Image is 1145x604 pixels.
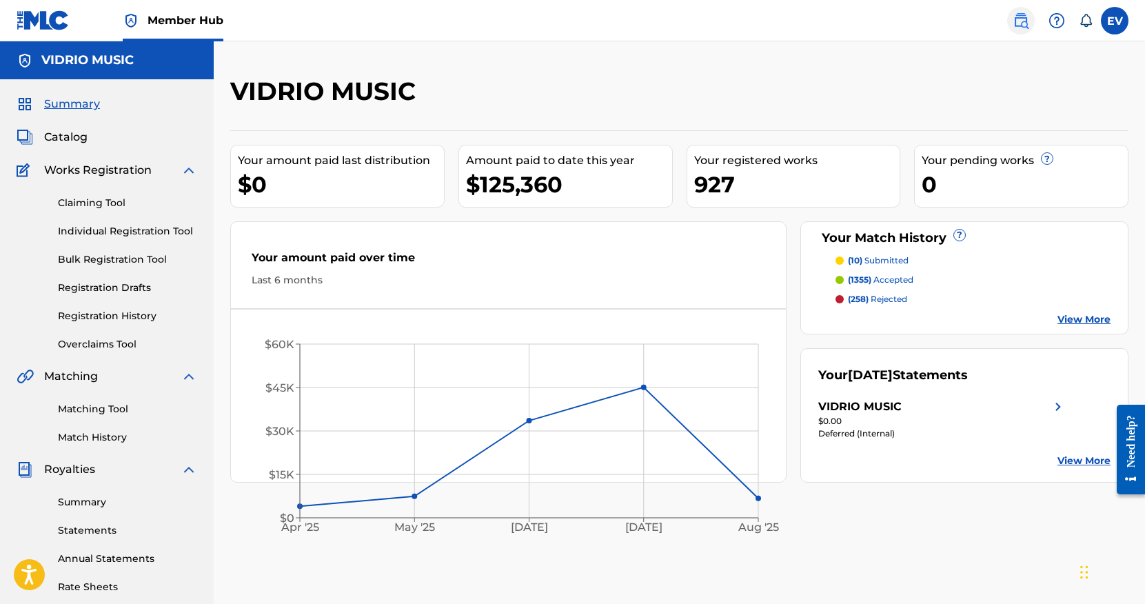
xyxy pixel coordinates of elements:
a: Overclaims Tool [58,337,197,352]
iframe: Chat Widget [1076,538,1145,604]
tspan: $45K [265,381,294,394]
img: Top Rightsholder [123,12,139,29]
div: Your Statements [818,366,968,385]
div: Your amount paid last distribution [238,152,444,169]
a: (258) rejected [835,293,1111,305]
a: Registration Drafts [58,281,197,295]
span: Summary [44,96,100,112]
span: Works Registration [44,162,152,179]
p: submitted [848,254,909,267]
a: View More [1057,312,1111,327]
a: Annual Statements [58,552,197,566]
a: Matching Tool [58,402,197,416]
img: Accounts [17,52,33,69]
div: $0.00 [818,415,1067,427]
div: Your amount paid over time [252,250,765,273]
img: Works Registration [17,162,34,179]
div: Last 6 months [252,273,765,288]
img: Matching [17,368,34,385]
img: expand [181,461,197,478]
a: (10) submitted [835,254,1111,267]
a: Statements [58,523,197,538]
a: Individual Registration Tool [58,224,197,239]
img: right chevron icon [1050,399,1066,415]
div: $125,360 [466,169,672,200]
div: Your registered works [694,152,900,169]
div: $0 [238,169,444,200]
tspan: Apr '25 [281,521,319,534]
h2: VIDRIO MUSIC [230,76,423,107]
a: Rate Sheets [58,580,197,594]
img: MLC Logo [17,10,70,30]
div: VIDRIO MUSIC [818,399,902,415]
p: accepted [848,274,913,286]
span: ? [954,230,965,241]
tspan: $0 [280,512,294,525]
div: Your Match History [818,229,1111,248]
a: Claiming Tool [58,196,197,210]
span: Member Hub [148,12,223,28]
tspan: [DATE] [625,521,662,534]
span: Matching [44,368,98,385]
a: (1355) accepted [835,274,1111,286]
img: expand [181,368,197,385]
a: Summary [58,495,197,510]
span: Royalties [44,461,95,478]
tspan: $15K [269,468,294,481]
span: ? [1042,153,1053,164]
div: Your pending works [922,152,1128,169]
a: VIDRIO MUSICright chevron icon$0.00Deferred (Internal) [818,399,1067,440]
span: [DATE] [848,368,893,383]
tspan: May '25 [394,521,435,534]
a: Match History [58,430,197,445]
div: Deferred (Internal) [818,427,1067,440]
span: (258) [848,294,869,304]
img: Catalog [17,129,33,145]
a: Bulk Registration Tool [58,252,197,267]
iframe: Resource Center [1106,394,1145,505]
div: 927 [694,169,900,200]
a: Public Search [1007,7,1035,34]
img: search [1013,12,1029,29]
a: Registration History [58,309,197,323]
a: View More [1057,454,1111,468]
div: Drag [1080,552,1088,593]
div: Help [1043,7,1071,34]
a: CatalogCatalog [17,129,88,145]
img: Summary [17,96,33,112]
tspan: $60K [265,338,294,351]
tspan: $30K [265,425,294,438]
div: Amount paid to date this year [466,152,672,169]
a: SummarySummary [17,96,100,112]
h5: VIDRIO MUSIC [41,52,134,68]
span: (1355) [848,274,871,285]
img: help [1048,12,1065,29]
img: Royalties [17,461,33,478]
p: rejected [848,293,907,305]
img: expand [181,162,197,179]
div: User Menu [1101,7,1128,34]
tspan: [DATE] [511,521,548,534]
div: Notifications [1079,14,1093,28]
span: Catalog [44,129,88,145]
span: (10) [848,255,862,265]
div: 0 [922,169,1128,200]
tspan: Aug '25 [738,521,779,534]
